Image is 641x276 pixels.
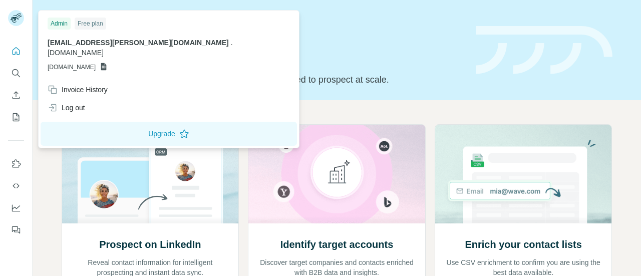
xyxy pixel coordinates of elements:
span: [DOMAIN_NAME] [48,49,104,57]
button: Search [8,64,24,82]
button: Dashboard [8,199,24,217]
button: Enrich CSV [8,86,24,104]
h2: Identify target accounts [280,237,394,251]
img: banner [476,26,612,75]
div: Admin [48,18,71,30]
img: Prospect on LinkedIn [62,125,239,223]
button: Upgrade [41,122,297,146]
div: Free plan [75,18,106,30]
div: Invoice History [48,85,108,95]
span: [DOMAIN_NAME] [48,63,96,72]
button: Feedback [8,221,24,239]
img: Identify target accounts [248,125,426,223]
div: Log out [48,103,85,113]
button: Use Surfe API [8,177,24,195]
span: . [231,39,233,47]
h2: Prospect on LinkedIn [99,237,201,251]
button: Quick start [8,42,24,60]
h2: Enrich your contact lists [465,237,581,251]
button: Use Surfe on LinkedIn [8,155,24,173]
span: [EMAIL_ADDRESS][PERSON_NAME][DOMAIN_NAME] [48,39,229,47]
button: My lists [8,108,24,126]
img: Enrich your contact lists [435,125,612,223]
